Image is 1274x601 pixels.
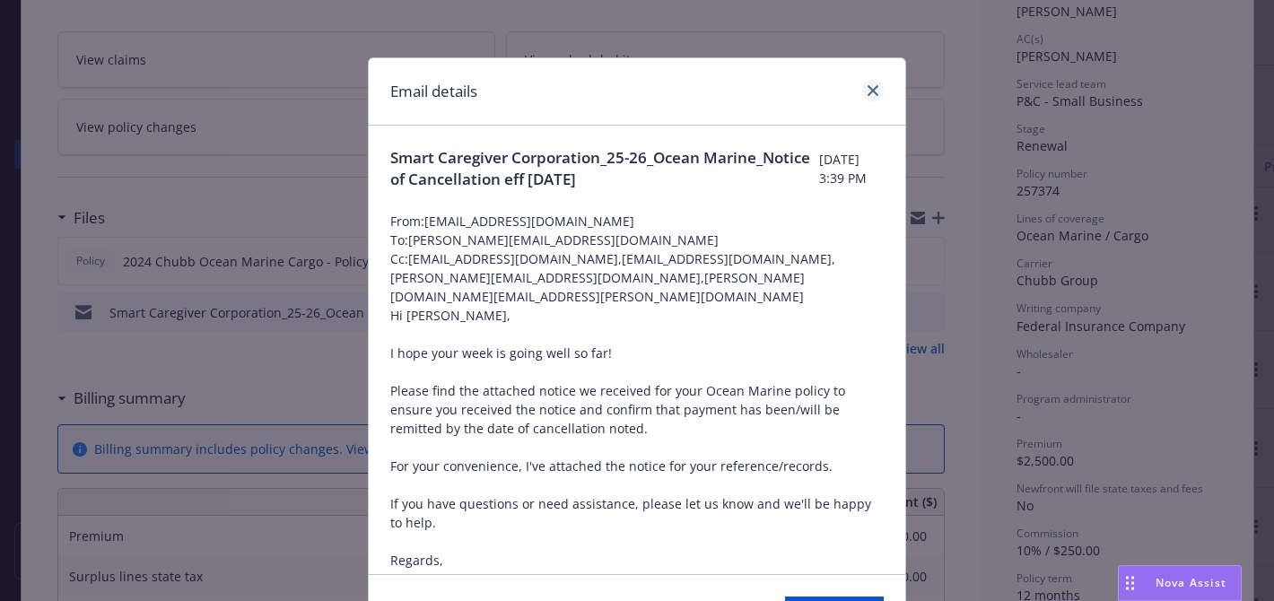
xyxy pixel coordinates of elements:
[390,231,884,249] span: To: [PERSON_NAME][EMAIL_ADDRESS][DOMAIN_NAME]
[1156,575,1226,590] span: Nova Assist
[1119,566,1141,600] div: Drag to move
[1118,565,1242,601] button: Nova Assist
[390,249,884,306] span: Cc: [EMAIL_ADDRESS][DOMAIN_NAME],[EMAIL_ADDRESS][DOMAIN_NAME],[PERSON_NAME][EMAIL_ADDRESS][DOMAIN...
